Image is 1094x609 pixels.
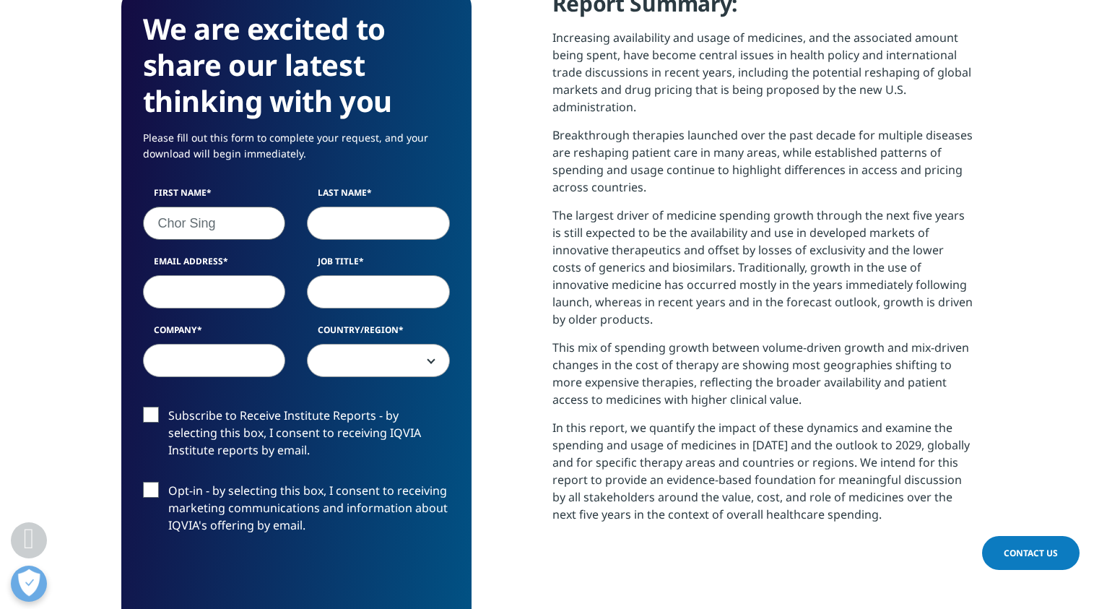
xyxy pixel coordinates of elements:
[1004,547,1058,559] span: Contact Us
[307,255,450,275] label: Job Title
[982,536,1080,570] a: Contact Us
[552,126,973,207] p: Breakthrough therapies launched over the past decade for multiple diseases are reshaping patient ...
[552,339,973,419] p: This mix of spending growth between volume-driven growth and mix-driven changes in the cost of th...
[552,419,973,534] p: In this report, we quantify the impact of these dynamics and examine the spending and usage of me...
[143,11,450,119] h3: We are excited to share our latest thinking with you
[143,324,286,344] label: Company
[552,207,973,339] p: The largest driver of medicine spending growth through the next five years is still expected to b...
[307,324,450,344] label: Country/Region
[143,130,450,173] p: Please fill out this form to complete your request, and your download will begin immediately.
[143,482,450,542] label: Opt-in - by selecting this box, I consent to receiving marketing communications and information a...
[143,407,450,467] label: Subscribe to Receive Institute Reports - by selecting this box, I consent to receiving IQVIA Inst...
[143,186,286,207] label: First Name
[307,186,450,207] label: Last Name
[552,29,973,126] p: Increasing availability and usage of medicines, and the associated amount being spent, have becom...
[143,255,286,275] label: Email Address
[11,566,47,602] button: Open Preferences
